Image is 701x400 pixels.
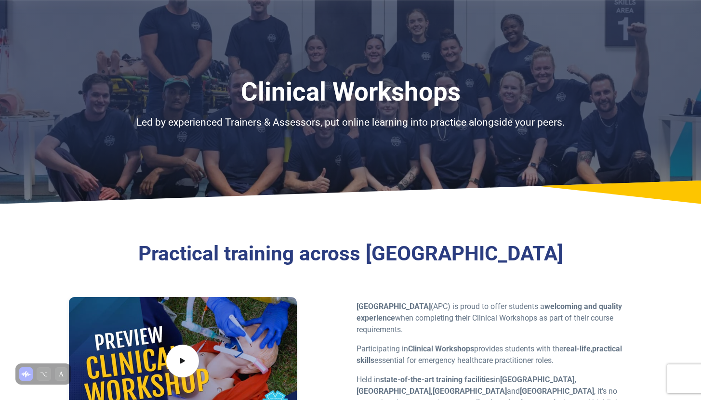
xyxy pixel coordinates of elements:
h1: Clinical Workshops [69,77,633,107]
p: Led by experienced Trainers & Assessors, put online learning into practice alongside your peers. [69,115,633,130]
p: Participating in provides students with the , essential for emergency healthcare practitioner roles. [357,343,633,366]
p: (APC) is proud to offer students a when completing their Clinical Workshops as part of their cour... [357,301,633,335]
strong: real-life [563,344,591,353]
strong: Clinical Workshops [408,344,474,353]
strong: [GEOGRAPHIC_DATA] [433,387,507,396]
h3: Practical training across [GEOGRAPHIC_DATA] [69,242,633,266]
strong: [GEOGRAPHIC_DATA] [357,302,431,311]
strong: state-of-the-art training facilities [380,375,494,384]
strong: [GEOGRAPHIC_DATA] [520,387,594,396]
strong: welcoming and quality experience [357,302,622,323]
